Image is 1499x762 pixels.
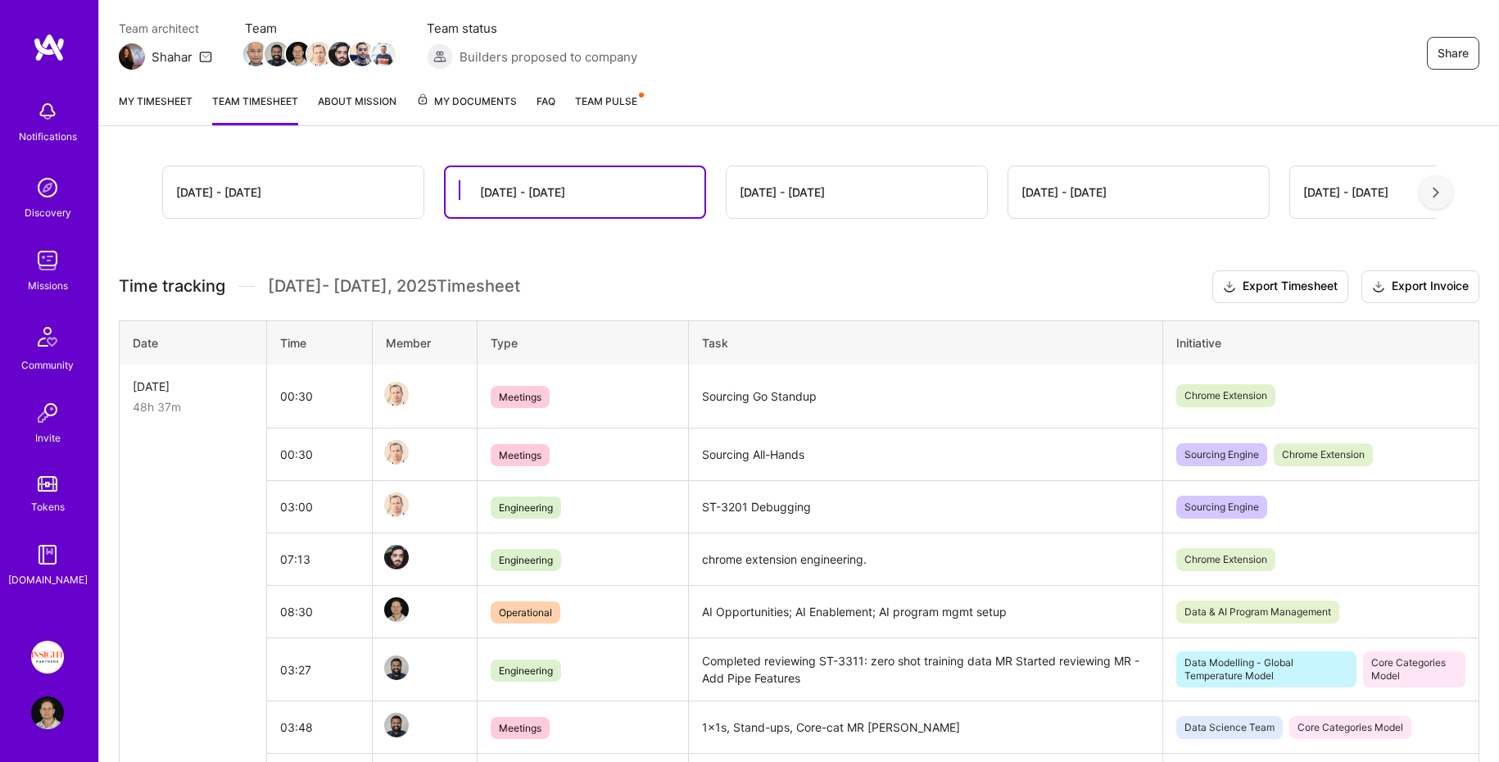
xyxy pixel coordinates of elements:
a: Team Member Avatar [386,543,407,571]
img: bell [31,95,64,128]
a: Team Member Avatar [309,40,330,68]
td: 03:00 [267,481,373,533]
span: Data & AI Program Management [1176,601,1339,624]
img: Team Member Avatar [243,42,268,66]
a: About Mission [318,93,396,125]
a: Team Member Avatar [373,40,394,68]
img: logo [33,33,66,62]
span: Engineering [491,497,561,519]
td: 07:13 [267,533,373,586]
i: icon Mail [199,50,212,63]
a: Insight Partners: Data & AI - Sourcing [27,641,68,674]
span: Meetings [491,444,550,466]
div: Invite [35,429,61,447]
div: [DATE] - [DATE] [1021,184,1107,201]
td: 1x1s, Stand-ups, Core-cat MR [PERSON_NAME] [688,701,1162,754]
img: Team Member Avatar [371,42,396,66]
button: Export Timesheet [1212,270,1348,303]
span: Share [1438,45,1469,61]
a: FAQ [537,93,555,125]
a: Team Member Avatar [351,40,373,68]
div: Discovery [25,204,71,221]
span: Operational [491,601,560,624]
td: Sourcing Go Standup [688,365,1162,429]
span: Meetings [491,386,550,408]
span: Sourcing Engine [1176,496,1267,519]
span: Chrome Extension [1274,443,1373,466]
a: Team Member Avatar [386,491,407,519]
img: Team Member Avatar [384,440,409,465]
button: Share [1427,37,1479,70]
a: Team Member Avatar [386,654,407,682]
span: Core Categories Model [1363,651,1465,687]
img: teamwork [31,244,64,277]
div: [DATE] - [DATE] [1303,184,1388,201]
div: [DATE] - [DATE] [176,184,261,201]
div: Community [21,356,74,374]
img: Team Member Avatar [265,42,289,66]
div: Missions [28,277,68,294]
span: Team status [427,20,637,37]
div: Notifications [19,128,77,145]
button: Export Invoice [1361,270,1479,303]
span: [DATE] - [DATE] , 2025 Timesheet [268,276,520,297]
img: Team Member Avatar [384,492,409,517]
th: Time [267,320,373,365]
span: Engineering [491,660,561,682]
div: Tokens [31,498,65,515]
img: Team Architect [119,43,145,70]
img: Team Member Avatar [307,42,332,66]
td: ST-3201 Debugging [688,481,1162,533]
img: discovery [31,171,64,204]
img: Team Member Avatar [350,42,374,66]
span: Core Categories Model [1289,716,1411,739]
span: My Documents [416,93,517,111]
span: Team Pulse [575,95,637,107]
div: Shahar [152,48,192,66]
a: Team Member Avatar [386,438,407,466]
img: Team Member Avatar [384,597,409,622]
img: Team Member Avatar [384,382,409,406]
div: [DATE] [133,378,253,395]
td: AI Opportunities; AI Enablement; AI program mgmt setup [688,586,1162,638]
a: Team timesheet [212,93,298,125]
a: My timesheet [119,93,192,125]
div: 48h 37m [133,398,253,415]
a: Team Member Avatar [386,596,407,624]
td: 03:27 [267,638,373,701]
a: Team Pulse [575,93,642,125]
th: Task [688,320,1162,365]
span: Team [245,20,394,37]
img: Invite [31,397,64,429]
img: Builders proposed to company [427,43,453,70]
span: Chrome Extension [1176,548,1275,571]
span: Meetings [491,717,550,739]
span: Sourcing Engine [1176,443,1267,466]
img: User Avatar [31,696,64,729]
th: Initiative [1162,320,1479,365]
img: tokens [38,476,57,492]
span: Team architect [119,20,212,37]
td: Completed reviewing ST-3311: zero shot training data MR Started reviewing MR - Add Pipe Features [688,638,1162,701]
div: [DOMAIN_NAME] [8,571,88,588]
th: Member [372,320,478,365]
img: Team Member Avatar [328,42,353,66]
a: Team Member Avatar [386,380,407,408]
td: 08:30 [267,586,373,638]
img: Team Member Avatar [384,713,409,737]
a: Team Member Avatar [266,40,288,68]
td: 00:30 [267,365,373,429]
span: Time tracking [119,276,225,297]
a: My Documents [416,93,517,125]
a: Team Member Avatar [288,40,309,68]
th: Date [120,320,267,365]
td: 03:48 [267,701,373,754]
i: icon Download [1223,279,1236,296]
a: User Avatar [27,696,68,729]
a: Team Member Avatar [386,711,407,739]
img: Insight Partners: Data & AI - Sourcing [31,641,64,674]
div: [DATE] - [DATE] [480,184,565,201]
img: right [1433,187,1439,198]
img: guide book [31,538,64,571]
span: Data Science Team [1176,716,1283,739]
